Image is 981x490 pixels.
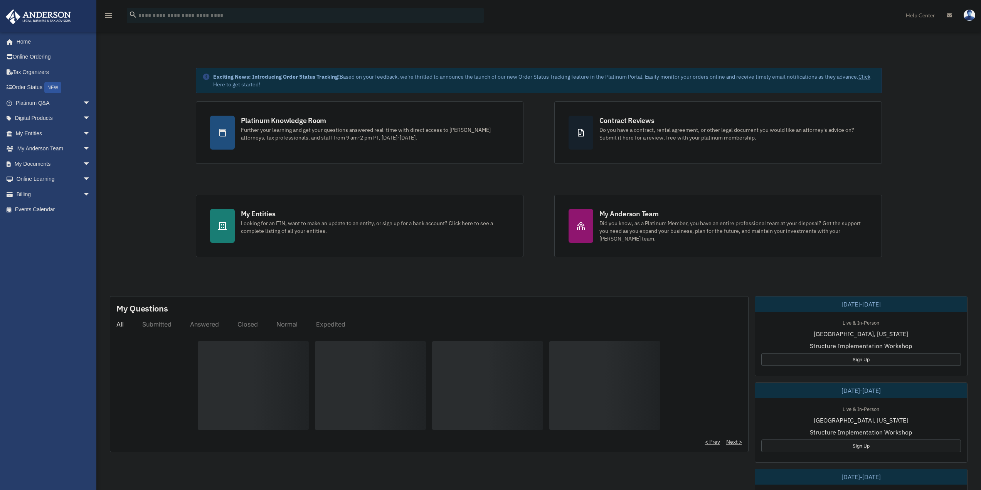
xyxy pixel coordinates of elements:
[104,11,113,20] i: menu
[104,13,113,20] a: menu
[755,296,967,312] div: [DATE]-[DATE]
[83,187,98,202] span: arrow_drop_down
[5,126,102,141] a: My Entitiesarrow_drop_down
[5,80,102,96] a: Order StatusNEW
[213,73,870,88] a: Click Here to get started!
[755,469,967,485] div: [DATE]-[DATE]
[241,116,326,125] div: Platinum Knowledge Room
[276,320,298,328] div: Normal
[83,126,98,141] span: arrow_drop_down
[5,49,102,65] a: Online Ordering
[599,126,868,141] div: Do you have a contract, rental agreement, or other legal document you would like an attorney's ad...
[814,329,908,338] span: [GEOGRAPHIC_DATA], [US_STATE]
[836,318,885,326] div: Live & In-Person
[5,95,102,111] a: Platinum Q&Aarrow_drop_down
[196,101,523,164] a: Platinum Knowledge Room Further your learning and get your questions answered real-time with dire...
[44,82,61,93] div: NEW
[705,438,720,446] a: < Prev
[554,195,882,257] a: My Anderson Team Did you know, as a Platinum Member, you have an entire professional team at your...
[5,141,102,157] a: My Anderson Teamarrow_drop_down
[964,10,975,21] img: User Pic
[599,209,659,219] div: My Anderson Team
[83,141,98,157] span: arrow_drop_down
[5,202,102,217] a: Events Calendar
[83,95,98,111] span: arrow_drop_down
[3,9,73,24] img: Anderson Advisors Platinum Portal
[316,320,345,328] div: Expedited
[142,320,172,328] div: Submitted
[599,116,655,125] div: Contract Reviews
[810,341,912,350] span: Structure Implementation Workshop
[554,101,882,164] a: Contract Reviews Do you have a contract, rental agreement, or other legal document you would like...
[761,353,961,366] a: Sign Up
[196,195,523,257] a: My Entities Looking for an EIN, want to make an update to an entity, or sign up for a bank accoun...
[5,64,102,80] a: Tax Organizers
[213,73,340,80] strong: Exciting News: Introducing Order Status Tracking!
[814,416,908,425] span: [GEOGRAPHIC_DATA], [US_STATE]
[116,303,168,314] div: My Questions
[599,219,868,242] div: Did you know, as a Platinum Member, you have an entire professional team at your disposal? Get th...
[836,404,885,413] div: Live & In-Person
[213,73,875,88] div: Based on your feedback, we're thrilled to announce the launch of our new Order Status Tracking fe...
[83,172,98,187] span: arrow_drop_down
[116,320,124,328] div: All
[241,126,509,141] div: Further your learning and get your questions answered real-time with direct access to [PERSON_NAM...
[190,320,219,328] div: Answered
[5,34,98,49] a: Home
[761,439,961,452] a: Sign Up
[5,187,102,202] a: Billingarrow_drop_down
[241,209,276,219] div: My Entities
[129,10,137,19] i: search
[5,156,102,172] a: My Documentsarrow_drop_down
[83,111,98,126] span: arrow_drop_down
[755,383,967,398] div: [DATE]-[DATE]
[237,320,258,328] div: Closed
[241,219,509,235] div: Looking for an EIN, want to make an update to an entity, or sign up for a bank account? Click her...
[5,172,102,187] a: Online Learningarrow_drop_down
[726,438,742,446] a: Next >
[810,428,912,437] span: Structure Implementation Workshop
[5,111,102,126] a: Digital Productsarrow_drop_down
[83,156,98,172] span: arrow_drop_down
